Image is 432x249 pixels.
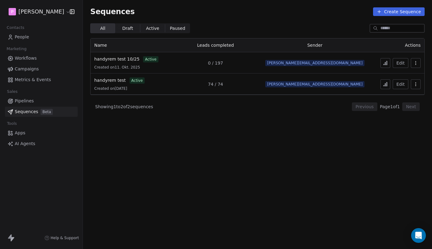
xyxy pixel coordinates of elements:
span: [PERSON_NAME][EMAIL_ADDRESS][DOMAIN_NAME] [265,81,364,87]
button: Previous [352,102,377,111]
a: People [5,32,78,42]
button: Create Sequence [373,7,425,16]
a: Apps [5,128,78,138]
span: Pipelines [15,98,34,104]
span: handyrem test [94,78,126,83]
span: AI Agents [15,140,35,147]
a: Metrics & Events [5,75,78,85]
span: Help & Support [51,235,79,240]
button: Edit [393,79,408,89]
span: [PERSON_NAME] [18,8,64,16]
span: handyrem test 10/25 [94,57,139,61]
a: Pipelines [5,96,78,106]
span: Beta [41,109,53,115]
a: Workflows [5,53,78,63]
span: Sales [4,87,20,96]
span: Sequences [15,109,38,115]
a: Help & Support [45,235,79,240]
span: Sequences [90,7,135,16]
a: handyrem test 10/25 [94,56,139,62]
div: Open Intercom Messenger [411,228,426,243]
span: Tools [4,119,19,128]
span: Apps [15,130,25,136]
a: handyrem test [94,77,126,84]
span: Showing 1 to 2 of 2 sequences [95,104,153,110]
button: P[PERSON_NAME] [7,6,65,17]
span: Workflows [15,55,37,61]
span: Active [146,25,159,32]
span: active [143,56,158,62]
a: AI Agents [5,139,78,149]
span: Created on 11. Okt. 2025 [94,65,140,70]
span: Marketing [4,44,29,53]
span: Page 1 of 1 [380,104,400,110]
a: SequencesBeta [5,107,78,117]
button: Edit [393,58,408,68]
span: Campaigns [15,66,39,72]
span: Leads completed [197,43,234,48]
span: Contacts [4,23,27,32]
span: Created on [DATE] [94,86,127,91]
button: Next [402,102,420,111]
span: 74 / 74 [208,81,223,87]
span: P [11,9,14,15]
span: Name [94,43,107,48]
span: 0 / 197 [208,60,223,66]
span: [PERSON_NAME][EMAIL_ADDRESS][DOMAIN_NAME] [265,60,364,66]
span: People [15,34,29,40]
span: Sender [307,43,323,48]
span: Paused [170,25,185,32]
span: Actions [405,43,421,48]
span: Metrics & Events [15,77,51,83]
span: Draft [122,25,133,32]
span: active [130,77,145,84]
a: Campaigns [5,64,78,74]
